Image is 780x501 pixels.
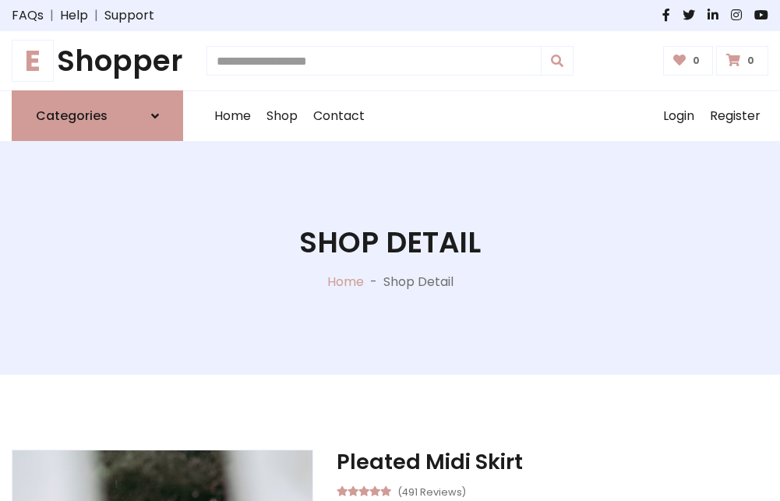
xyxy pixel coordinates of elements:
a: Register [702,91,768,141]
span: | [88,6,104,25]
a: EShopper [12,44,183,78]
span: 0 [743,54,758,68]
a: Support [104,6,154,25]
small: (491 Reviews) [397,482,466,500]
span: E [12,40,54,82]
span: | [44,6,60,25]
h1: Shop Detail [299,225,481,259]
a: 0 [716,46,768,76]
p: Shop Detail [383,273,454,291]
a: Home [206,91,259,141]
a: Home [327,273,364,291]
p: - [364,273,383,291]
a: Help [60,6,88,25]
a: Categories [12,90,183,141]
a: Login [655,91,702,141]
a: 0 [663,46,714,76]
h6: Categories [36,108,108,123]
a: Shop [259,91,305,141]
span: 0 [689,54,704,68]
h3: Pleated Midi Skirt [337,450,768,475]
h1: Shopper [12,44,183,78]
a: FAQs [12,6,44,25]
a: Contact [305,91,372,141]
